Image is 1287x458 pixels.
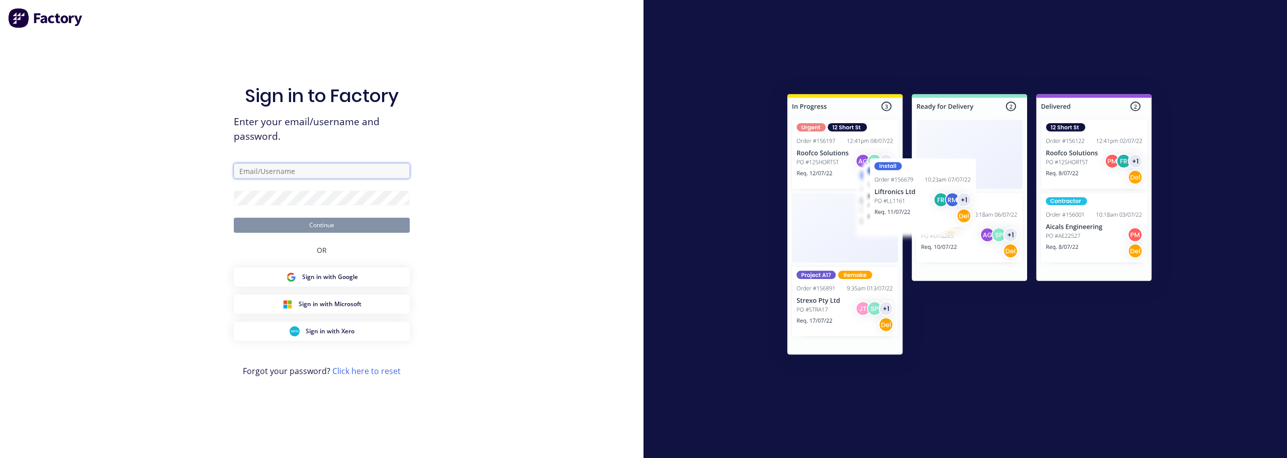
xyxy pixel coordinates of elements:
a: Click here to reset [332,365,401,377]
span: Forgot your password? [243,365,401,377]
button: Microsoft Sign inSign in with Microsoft [234,295,410,314]
button: Google Sign inSign in with Google [234,267,410,287]
img: Google Sign in [286,272,296,282]
input: Email/Username [234,163,410,178]
img: Factory [8,8,83,28]
img: Xero Sign in [290,326,300,336]
img: Microsoft Sign in [283,299,293,309]
div: OR [317,233,327,267]
span: Sign in with Xero [306,327,354,336]
span: Sign in with Google [302,272,358,282]
button: Continue [234,218,410,233]
span: Sign in with Microsoft [299,300,361,309]
span: Enter your email/username and password. [234,115,410,144]
img: Sign in [765,74,1174,379]
button: Xero Sign inSign in with Xero [234,322,410,341]
h1: Sign in to Factory [245,85,399,107]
